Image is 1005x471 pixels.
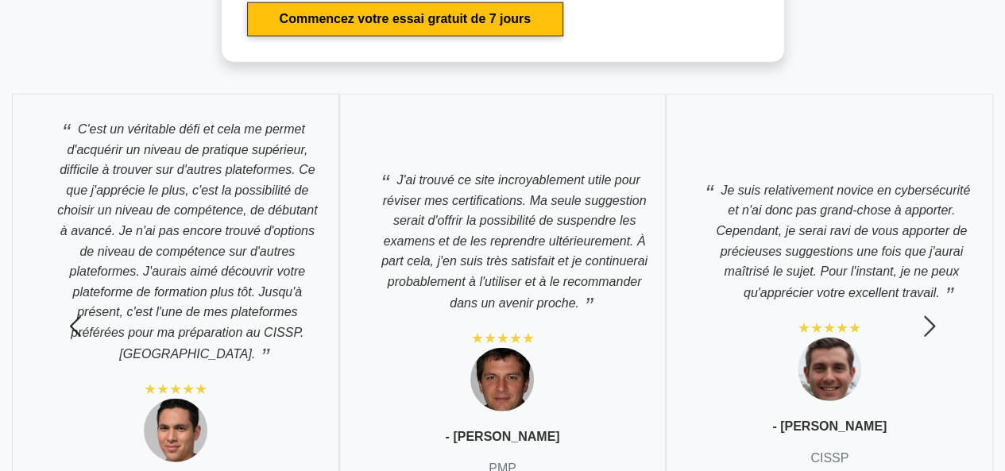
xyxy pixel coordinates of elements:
[57,122,317,361] font: C'est un véritable défi et cela me permet d'acquérir un niveau de pratique supérieur, difficile à...
[798,338,861,401] img: Témoignage 3
[772,419,887,433] font: - [PERSON_NAME]
[445,430,559,443] font: - [PERSON_NAME]
[247,2,564,37] a: Commencez votre essai gratuit de 7 jours
[144,399,207,462] img: Témoignage 1
[381,173,647,310] font: J'ai trouvé ce site incroyablement utile pour réviser mes certifications. Ma seule suggestion ser...
[798,320,861,336] font: ★★★★★
[470,348,534,411] img: Témoignage 2
[144,381,207,397] font: ★★★★★
[716,183,970,299] font: Je suis relativement novice en cybersécurité et n'ai donc pas grand-chose à apporter. Cependant, ...
[810,451,848,465] font: CISSP
[470,330,534,346] font: ★★★★★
